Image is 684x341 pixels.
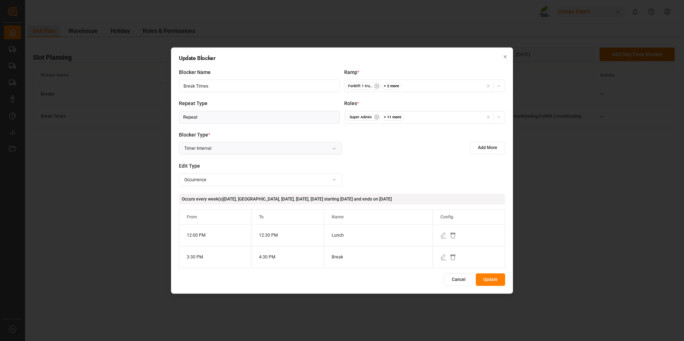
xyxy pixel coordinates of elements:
span: Blocker Name [179,68,211,76]
div: Repeat [183,114,197,120]
button: Update [476,273,505,286]
td: 12:30 PM [251,224,324,246]
th: Name [324,209,433,224]
h2: Update Blocker [179,55,505,61]
td: Lunch [324,224,433,246]
small: Forklift 1 truckloading [348,83,373,88]
div: + 11 more [382,114,404,121]
th: Config [433,209,505,224]
button: Super Admin+ 11 more [344,111,505,123]
small: Super Admin [348,115,373,120]
span: Ramp [344,68,357,76]
th: From [179,209,251,224]
span: Roles [344,100,357,107]
button: + 11 more [382,114,406,121]
span: Repeat Type [179,100,207,107]
td: Break [324,246,433,268]
span: Edit Type [179,162,200,170]
td: 3:30 PM [179,246,251,268]
td: 12:00 PM [179,224,251,246]
button: Cancel [444,273,473,286]
div: + 2 more [382,83,402,90]
input: Enter name [179,80,340,92]
th: To [251,209,324,224]
small: Occurs every week(s) [DATE], [GEOGRAPHIC_DATA], [DATE], [DATE], [DATE] starting [DATE] and ends o... [179,194,395,204]
td: 4:30 PM [251,246,324,268]
button: + 2 more [382,83,404,90]
span: Blocker Type [179,131,208,138]
button: Add More [470,142,505,154]
button: Forklift 1 truckloading+ 2 more [344,80,505,92]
